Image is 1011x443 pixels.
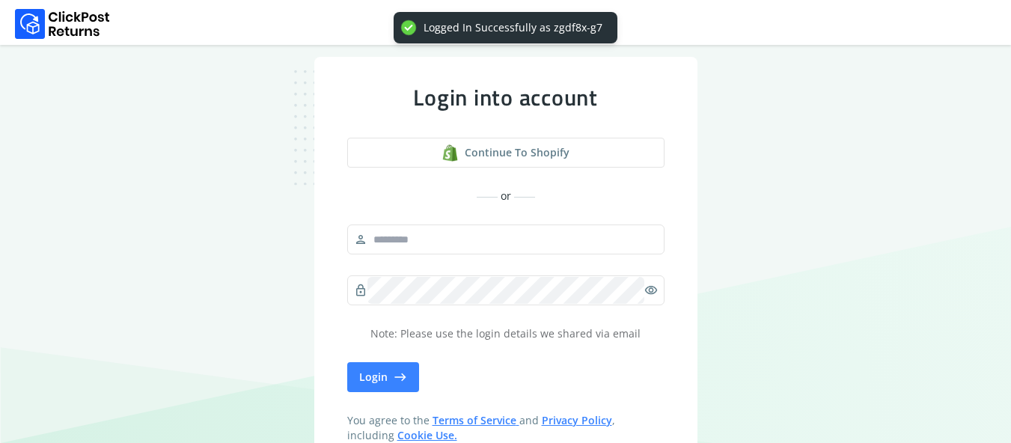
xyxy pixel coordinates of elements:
span: Continue to shopify [465,145,569,160]
span: east [394,367,407,388]
img: shopify logo [442,144,459,162]
span: You agree to the and , including [347,413,665,443]
a: Privacy Policy [542,413,612,427]
a: Cookie Use. [397,428,457,442]
div: Logged In Successfully as zgdf8x-g7 [424,21,602,34]
span: visibility [644,280,658,301]
div: or [347,189,665,204]
a: Terms of Service [433,413,519,427]
button: Continue to shopify [347,138,665,168]
span: lock [354,280,367,301]
img: Logo [15,9,110,39]
p: Note: Please use the login details we shared via email [347,326,665,341]
div: Login into account [347,84,665,111]
a: shopify logoContinue to shopify [347,138,665,168]
button: Login east [347,362,419,392]
span: person [354,229,367,250]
